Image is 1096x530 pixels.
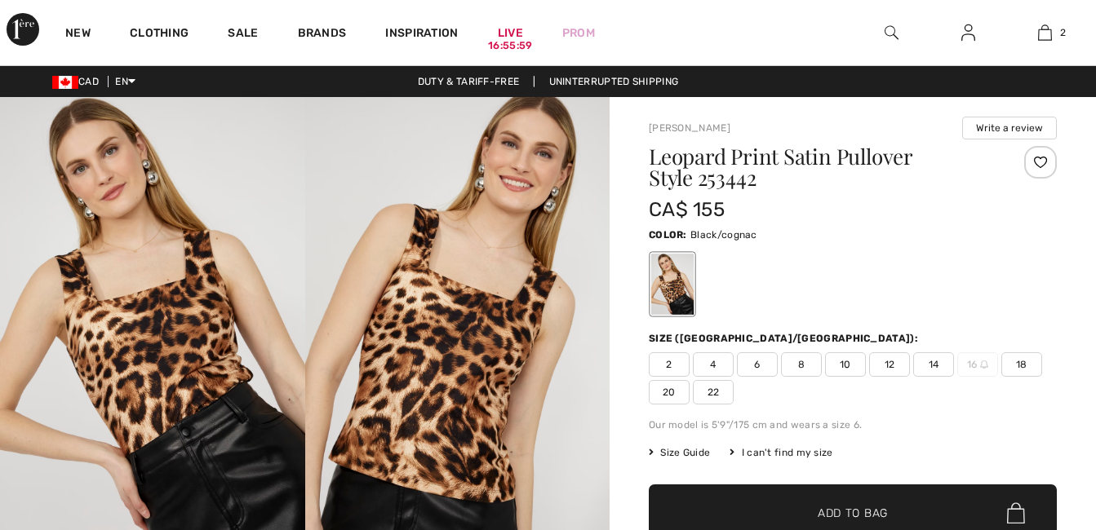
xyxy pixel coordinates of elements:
[948,23,988,43] a: Sign In
[649,146,989,188] h1: Leopard Print Satin Pullover Style 253442
[649,417,1057,432] div: Our model is 5'9"/175 cm and wears a size 6.
[649,331,921,346] div: Size ([GEOGRAPHIC_DATA]/[GEOGRAPHIC_DATA]):
[730,445,832,460] div: I can't find my size
[651,254,694,315] div: Black/cognac
[1060,25,1066,40] span: 2
[649,229,687,241] span: Color:
[228,26,258,43] a: Sale
[649,380,690,404] span: 20
[385,26,458,43] span: Inspiration
[7,13,39,46] img: 1ère Avenue
[65,26,91,43] a: New
[869,352,910,377] span: 12
[885,23,899,42] img: search the website
[737,352,778,377] span: 6
[818,505,888,522] span: Add to Bag
[649,352,690,377] span: 2
[1038,23,1052,42] img: My Bag
[980,360,988,369] img: ring-m.svg
[690,229,757,241] span: Black/cognac
[649,445,710,460] span: Size Guide
[962,117,1057,139] button: Write a review
[298,26,347,43] a: Brands
[693,352,734,377] span: 4
[52,76,78,89] img: Canadian Dollar
[957,352,998,377] span: 16
[1007,23,1082,42] a: 2
[1007,502,1025,523] img: Bag.svg
[1001,352,1042,377] span: 18
[52,76,105,87] span: CAD
[649,122,730,134] a: [PERSON_NAME]
[913,352,954,377] span: 14
[562,24,595,42] a: Prom
[781,352,822,377] span: 8
[825,352,866,377] span: 10
[693,380,734,404] span: 22
[130,26,189,43] a: Clothing
[649,198,725,221] span: CA$ 155
[961,23,975,42] img: My Info
[488,38,532,54] div: 16:55:59
[115,76,135,87] span: EN
[498,24,523,42] a: Live16:55:59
